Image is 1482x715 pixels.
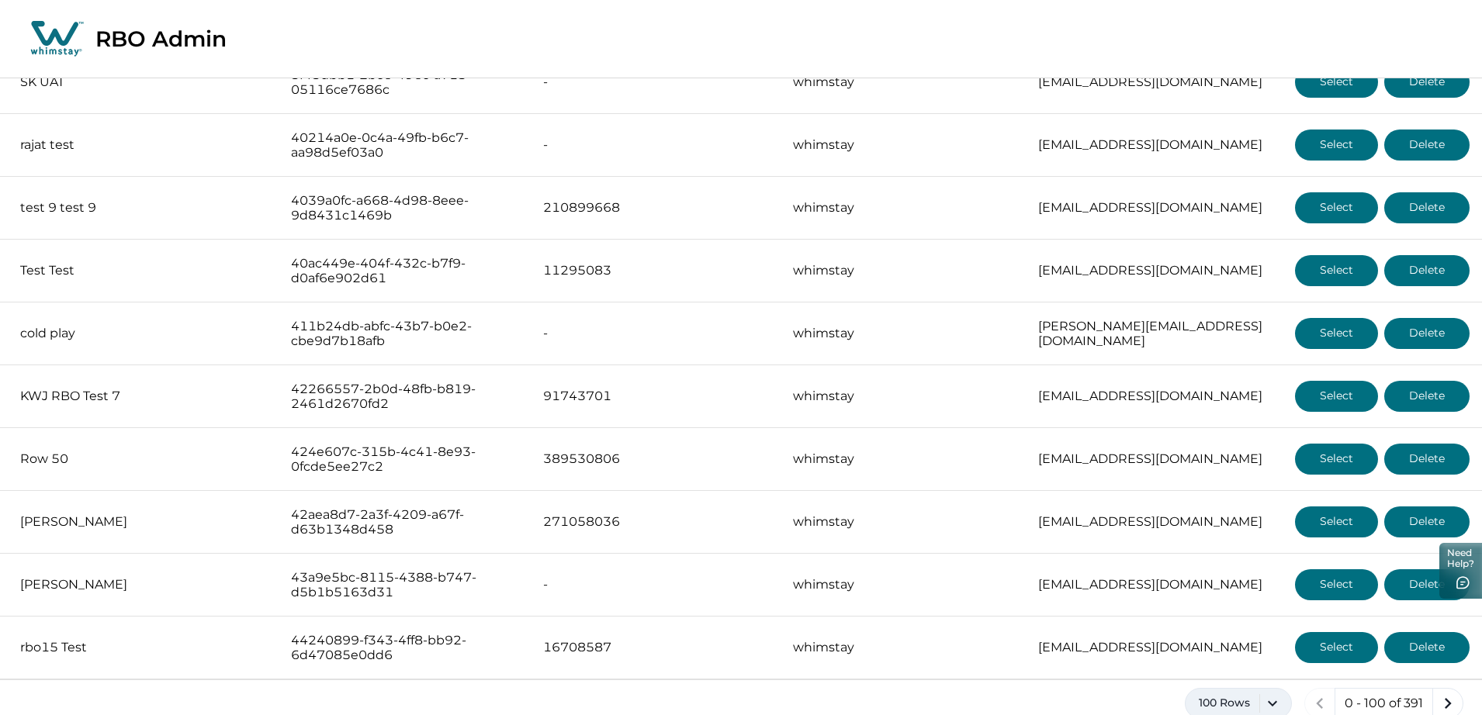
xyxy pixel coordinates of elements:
[1384,381,1470,412] button: Delete
[1295,506,1378,537] button: Select
[1295,67,1378,98] button: Select
[291,130,518,161] p: 40214a0e-0c4a-49fb-b6c7-aa98d5ef03a0
[1384,318,1470,349] button: Delete
[1345,696,1423,711] p: 0 - 100 of 391
[793,577,1013,592] p: whimstay
[543,263,767,278] p: 11295083
[291,633,518,663] p: 44240899-f343-4ff8-bb92-6d47085e0dd6
[543,200,767,216] p: 210899668
[291,319,518,349] p: 411b24db-abfc-43b7-b0e2-cbe9d7b18afb
[291,382,518,412] p: 42266557-2b0d-48fb-b819-2461d2670fd2
[1038,319,1270,349] p: [PERSON_NAME][EMAIL_ADDRESS][DOMAIN_NAME]
[1295,569,1378,600] button: Select
[793,263,1013,278] p: whimstay
[1038,263,1270,278] p: [EMAIL_ADDRESS][DOMAIN_NAME]
[1384,444,1470,475] button: Delete
[1038,137,1270,153] p: [EMAIL_ADDRESS][DOMAIN_NAME]
[543,326,767,341] p: -
[291,570,518,600] p: 43a9e5bc-8115-4388-b747-d5b1b5163d31
[543,514,767,530] p: 271058036
[1295,130,1378,161] button: Select
[793,640,1013,655] p: whimstay
[291,507,518,537] p: 42aea8d7-2a3f-4209-a67f-d63b1348d458
[1038,451,1270,467] p: [EMAIL_ADDRESS][DOMAIN_NAME]
[1384,569,1470,600] button: Delete
[1384,506,1470,537] button: Delete
[1038,640,1270,655] p: [EMAIL_ADDRESS][DOMAIN_NAME]
[1295,381,1378,412] button: Select
[1295,632,1378,663] button: Select
[20,451,266,467] p: Row 50
[291,256,518,286] p: 40ac449e-404f-432c-b7f9-d0af6e902d61
[291,444,518,475] p: 424e607c-315b-4c41-8e93-0fcde5ee27c2
[1038,514,1270,530] p: [EMAIL_ADDRESS][DOMAIN_NAME]
[20,200,266,216] p: test 9 test 9
[543,74,767,90] p: -
[1384,130,1470,161] button: Delete
[1384,632,1470,663] button: Delete
[20,577,266,592] p: [PERSON_NAME]
[543,640,767,655] p: 16708587
[1038,577,1270,592] p: [EMAIL_ADDRESS][DOMAIN_NAME]
[793,74,1013,90] p: whimstay
[543,137,767,153] p: -
[793,200,1013,216] p: whimstay
[20,389,266,404] p: KWJ RBO Test 7
[793,137,1013,153] p: whimstay
[793,389,1013,404] p: whimstay
[20,640,266,655] p: rbo15 Test
[543,389,767,404] p: 91743701
[20,263,266,278] p: Test Test
[20,326,266,341] p: cold play
[291,67,518,98] p: 3f43dbb1-2bc6-496c-a715-05116ce7686c
[1295,192,1378,223] button: Select
[1384,67,1470,98] button: Delete
[95,26,227,52] p: RBO Admin
[1295,318,1378,349] button: Select
[1384,192,1470,223] button: Delete
[543,451,767,467] p: 389530806
[1038,200,1270,216] p: [EMAIL_ADDRESS][DOMAIN_NAME]
[793,326,1013,341] p: whimstay
[1295,255,1378,286] button: Select
[793,451,1013,467] p: whimstay
[291,193,518,223] p: 4039a0fc-a668-4d98-8eee-9d8431c1469b
[793,514,1013,530] p: whimstay
[1038,389,1270,404] p: [EMAIL_ADDRESS][DOMAIN_NAME]
[20,514,266,530] p: [PERSON_NAME]
[1038,74,1270,90] p: [EMAIL_ADDRESS][DOMAIN_NAME]
[1295,444,1378,475] button: Select
[1384,255,1470,286] button: Delete
[543,577,767,592] p: -
[20,74,266,90] p: SK UAT
[20,137,266,153] p: rajat test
